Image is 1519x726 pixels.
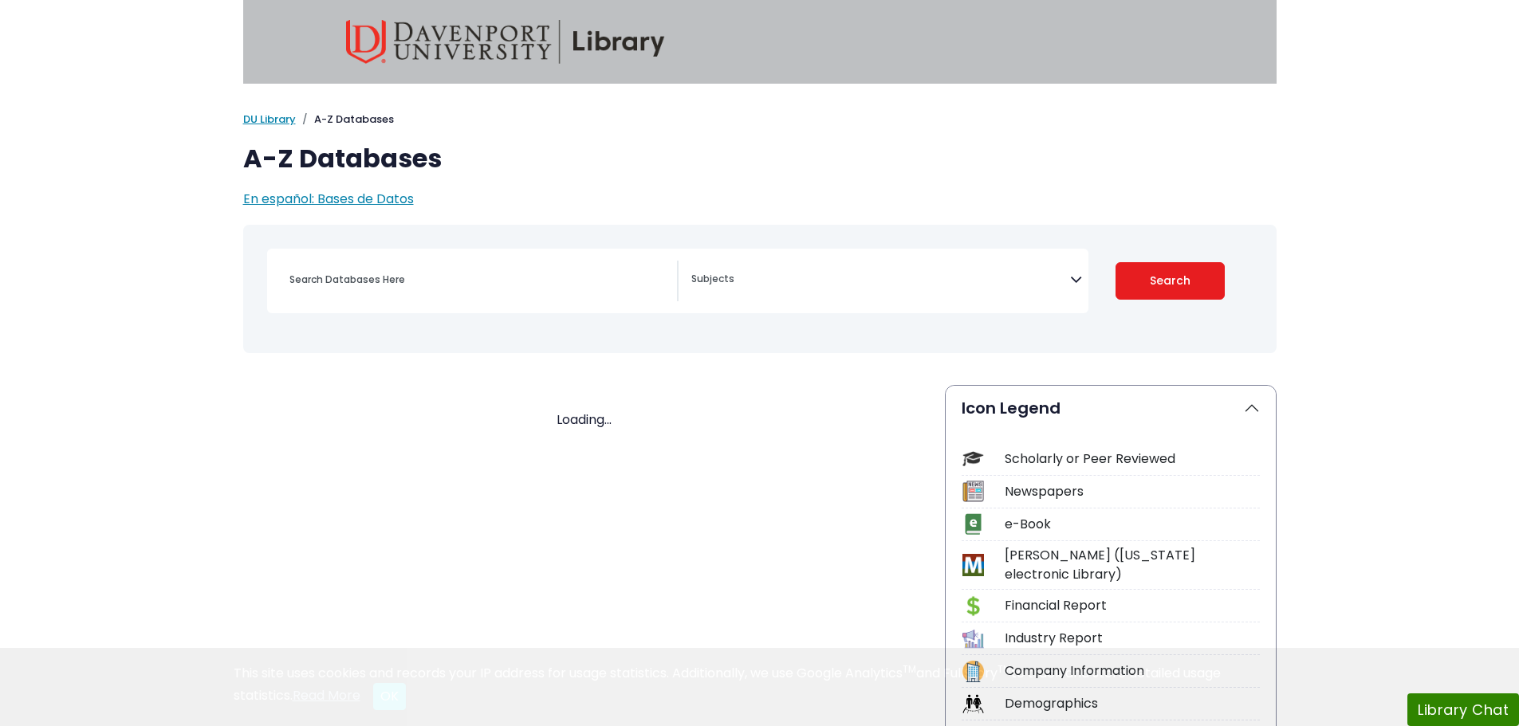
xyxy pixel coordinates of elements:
[243,112,296,127] a: DU Library
[962,448,984,469] img: Icon Scholarly or Peer Reviewed
[1005,482,1260,501] div: Newspapers
[962,595,984,617] img: Icon Financial Report
[373,683,406,710] button: Close
[293,686,360,704] a: Read More
[1005,515,1260,534] div: e-Book
[234,664,1286,710] div: This site uses cookies and records your IP address for usage statistics. Additionally, we use Goo...
[998,662,1011,676] sup: TM
[1116,262,1225,300] button: Submit for Search Results
[962,554,984,575] img: Icon MeL (Michigan electronic Library)
[691,274,1070,287] textarea: Search
[903,662,916,676] sup: TM
[946,386,1276,430] button: Icon Legend
[962,513,984,535] img: Icon e-Book
[243,190,414,208] a: En español: Bases de Datos
[962,628,984,649] img: Icon Industry Report
[962,481,984,502] img: Icon Newspapers
[1005,596,1260,615] div: Financial Report
[243,112,1277,128] nav: breadcrumb
[243,225,1277,353] nav: Search filters
[346,20,665,64] img: Davenport University Library
[1407,693,1519,726] button: Library Chat
[1005,629,1260,648] div: Industry Report
[296,112,394,128] li: A-Z Databases
[243,410,926,430] div: Loading...
[280,268,677,291] input: Search database by title or keyword
[243,143,1277,174] h1: A-Z Databases
[1005,546,1260,584] div: [PERSON_NAME] ([US_STATE] electronic Library)
[1005,449,1260,469] div: Scholarly or Peer Reviewed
